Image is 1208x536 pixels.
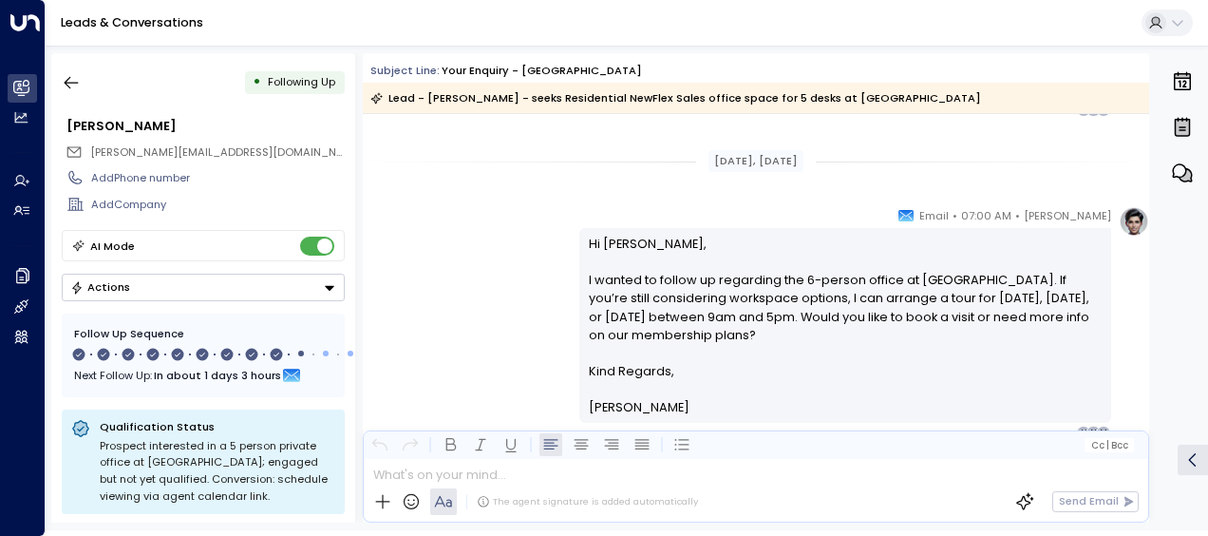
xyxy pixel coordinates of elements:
div: AddPhone number [91,170,344,186]
div: • [253,68,261,96]
div: AddCompany [91,197,344,213]
span: [PERSON_NAME] [589,398,689,416]
button: Cc|Bcc [1085,438,1134,452]
p: Hi [PERSON_NAME], I wanted to follow up regarding the 6-person office at [GEOGRAPHIC_DATA]. If yo... [589,235,1103,362]
div: Prospect interested in a 5 person private office at [GEOGRAPHIC_DATA]; engaged but not yet qualif... [100,438,335,505]
div: Lead - [PERSON_NAME] - seeks Residential NewFlex Sales office space for 5 desks at [GEOGRAPHIC_DATA] [370,88,981,107]
span: Cc Bcc [1091,440,1128,450]
button: Undo [368,433,391,456]
span: Email [919,206,949,225]
span: 07:00 AM [961,206,1011,225]
div: Follow Up Sequence [74,326,332,342]
button: Actions [62,274,345,301]
div: Your enquiry - [GEOGRAPHIC_DATA] [442,63,642,79]
img: profile-logo.png [1119,206,1149,237]
span: • [1015,206,1020,225]
span: • [953,206,957,225]
span: [PERSON_NAME] [1024,206,1111,225]
a: Leads & Conversations [61,14,203,30]
span: martin@ia-uk.com [90,144,345,161]
span: Subject Line: [370,63,440,78]
div: M [1096,426,1111,441]
div: Next Follow Up: [74,365,332,386]
div: N [1085,426,1101,441]
span: Following Up [268,74,335,89]
div: Button group with a nested menu [62,274,345,301]
span: Kind Regards, [589,362,674,380]
button: Redo [399,433,422,456]
div: [DATE], [DATE] [708,150,804,172]
div: The agent signature is added automatically [477,495,698,508]
span: [PERSON_NAME][EMAIL_ADDRESS][DOMAIN_NAME] [90,144,363,160]
p: Qualification Status [100,419,335,434]
div: H [1076,426,1091,441]
div: Actions [70,280,130,294]
div: AI Mode [90,237,135,256]
div: [PERSON_NAME] [66,117,344,135]
span: In about 1 days 3 hours [154,365,281,386]
span: | [1106,440,1109,450]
